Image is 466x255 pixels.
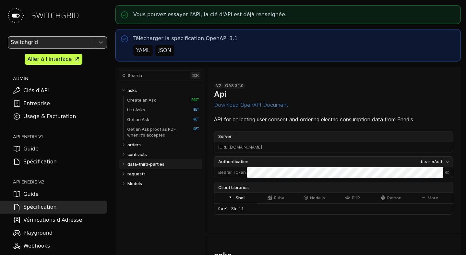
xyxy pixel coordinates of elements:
a: orders [127,140,199,150]
label: Server [214,131,453,142]
span: SWITCHGRID [31,10,79,21]
a: Create an Ask POST [127,95,199,105]
span: Authentication [218,159,248,165]
p: asks [127,87,137,93]
p: requests [127,171,146,177]
p: data-third-parties [127,161,164,167]
span: Ruby [274,195,284,200]
p: orders [127,142,141,148]
a: Aller à l'interface [25,54,82,65]
p: API for collecting user consent and ordering electric consumption data from Enedis. [214,116,453,123]
label: Bearer Token [218,169,246,176]
a: data-third-parties [127,159,199,169]
div: bearerAuth [421,159,444,165]
h2: ADMIN [13,75,107,82]
p: Télécharger la spécification OpenAPI 3.1 [133,35,238,42]
span: PHP [352,195,360,200]
a: List Asks GET [127,105,199,115]
h2: API ENEDIS v1 [13,133,107,140]
span: GET [186,117,199,122]
div: Aller à l'interface [28,55,72,63]
button: bearerAuth [419,158,451,165]
p: Get an Ask proof as PDF, when it's accepted [127,126,185,138]
p: Vous pouvez essayer l'API, la clé d'API est déjà renseignée. [133,11,287,18]
span: Search [128,73,142,78]
a: asks [127,85,199,95]
a: Get an Ask proof as PDF, when it's accepted GET [127,124,199,140]
a: contracts [127,150,199,159]
h2: API ENEDIS v2 [13,179,107,185]
p: List Asks [127,107,145,113]
button: Download OpenAPI Document [214,102,288,108]
span: Node.js [310,195,325,200]
a: Get an Ask GET [127,115,199,124]
div: OAS 3.1.0 [223,83,245,89]
h1: Api [214,89,226,99]
div: v2 [214,83,223,89]
div: Client Libraries [214,182,453,193]
div: Curl Shell [214,203,453,214]
p: contracts [127,151,147,157]
div: : [214,167,247,178]
span: Shell [236,195,245,200]
a: requests [127,169,199,179]
button: JSON [155,45,174,56]
button: YAML [133,45,153,56]
span: GET [186,127,199,131]
div: [URL][DOMAIN_NAME] [214,142,453,152]
span: GET [186,107,199,112]
a: Models [127,179,199,188]
span: Python [387,195,401,200]
span: POST [186,98,199,102]
p: Create an Ask [127,97,156,103]
img: Switchgrid Logo [5,5,26,26]
div: YAML [136,47,150,54]
div: JSON [158,47,171,54]
p: Models [127,181,142,186]
p: Get an Ask [127,116,149,122]
kbd: ⌘ k [190,72,200,79]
